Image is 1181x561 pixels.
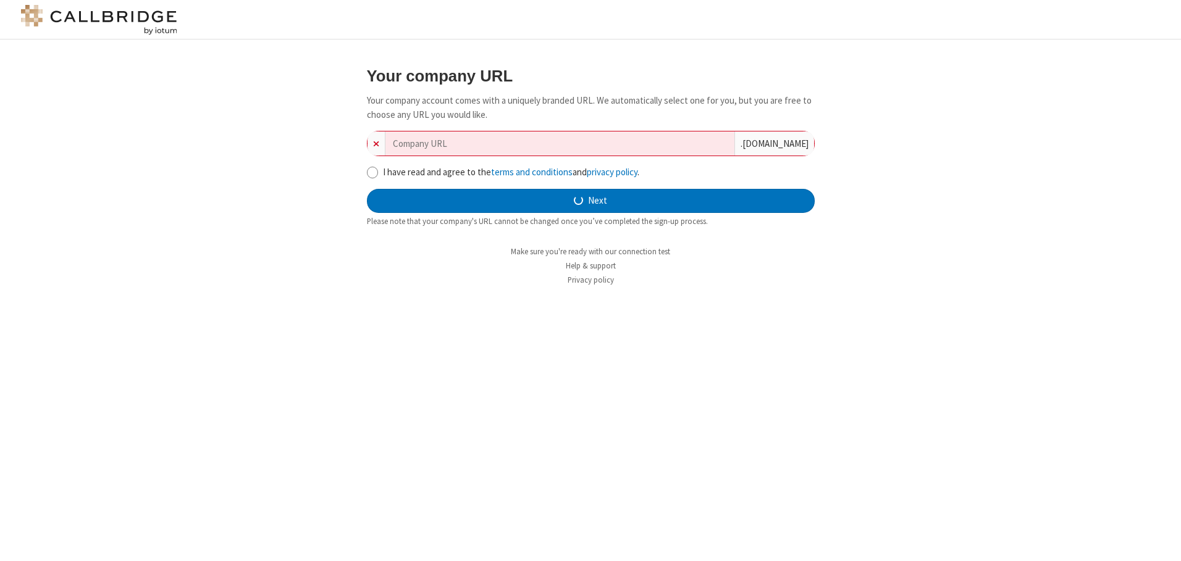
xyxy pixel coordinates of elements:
[19,5,179,35] img: logo@2x.png
[588,194,607,208] span: Next
[734,131,814,156] div: . [DOMAIN_NAME]
[568,275,614,285] a: Privacy policy
[367,215,815,227] div: Please note that your company's URL cannot be changed once you’ve completed the sign-up process.
[367,67,815,85] h3: Your company URL
[491,166,573,178] a: terms and conditions
[385,131,734,156] input: Company URL
[367,189,815,214] button: Next
[383,165,815,180] label: I have read and agree to the and .
[367,94,815,122] p: Your company account comes with a uniquely branded URL. We automatically select one for you, but ...
[566,260,616,271] a: Help & support
[587,166,637,178] a: privacy policy
[511,246,670,257] a: Make sure you're ready with our connection test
